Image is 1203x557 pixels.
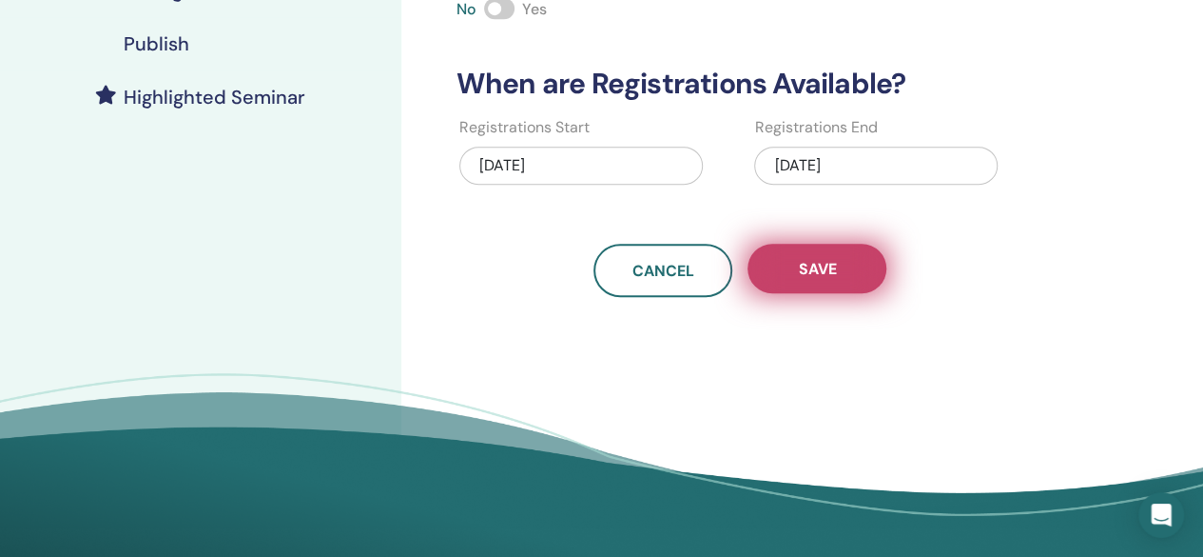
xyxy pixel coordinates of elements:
div: [DATE] [459,147,703,185]
label: Registrations Start [459,116,590,139]
h4: Highlighted Seminar [124,86,305,109]
a: Cancel [593,244,732,297]
span: Save [798,259,836,279]
button: Save [747,244,886,293]
div: Open Intercom Messenger [1138,492,1184,538]
h3: When are Registrations Available? [445,67,1036,101]
div: [DATE] [754,147,998,185]
label: Registrations End [754,116,877,139]
h4: Publish [124,32,189,55]
span: Cancel [632,261,694,281]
